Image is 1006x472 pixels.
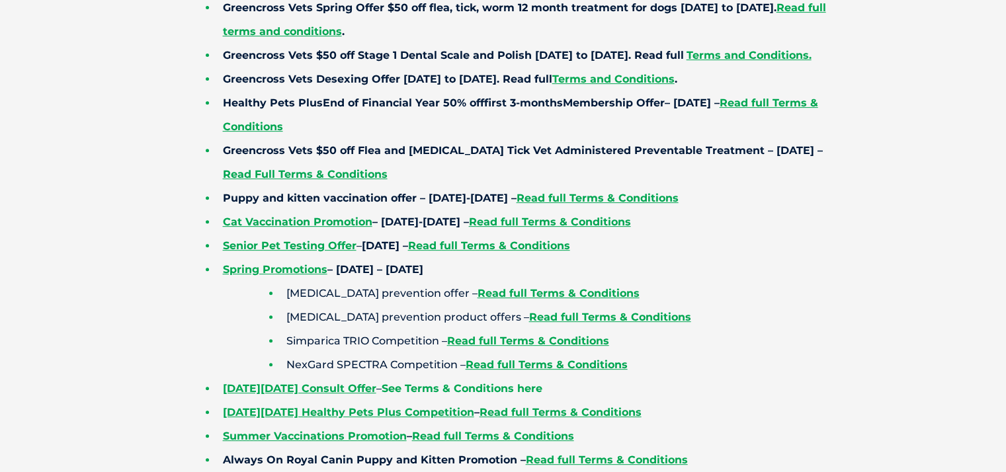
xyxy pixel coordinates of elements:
a: Read full Terms & Conditions [447,334,609,347]
a: Spring Promotions [223,263,327,276]
span: Membership Offer [563,97,665,109]
li: [MEDICAL_DATA] prevention offer – [269,282,847,305]
strong: [DATE] – [362,239,570,252]
strong: – [DATE]-[DATE] – [223,216,631,228]
a: Read full Terms & Conditions [469,216,631,228]
a: Read full Terms & Conditions [408,239,570,252]
a: Read full Terms & Conditions [480,406,642,418]
li: [MEDICAL_DATA] prevention product offers – [269,305,847,329]
a: Terms and Conditions [552,73,675,85]
a: Read full Terms & Conditions [466,358,628,371]
li: NexGard SPECTRA Competition – [269,353,847,377]
a: Read full Terms & Conditions [412,430,574,442]
span: first 3-months [484,97,563,109]
span: – [DATE] – [223,97,818,133]
span: End of Financial Year 50% off [323,97,484,109]
a: Read full terms and conditions [223,1,826,38]
strong: Healthy Pets Plus [223,97,818,133]
a: See Terms & Conditions here [382,382,542,395]
li: Simparica TRIO Competition – [269,329,847,353]
li: – [206,377,847,401]
a: [DATE][DATE] Consult Offer [223,382,376,395]
a: Cat Vaccination Promotion [223,216,372,228]
strong: Always On Royal Canin Puppy and Kitten Promotion – [223,453,526,466]
a: Read full Terms & Conditions [517,192,679,204]
strong: – [223,406,480,418]
a: Read full Terms & Conditions [529,311,691,323]
li: – [206,234,847,258]
a: Senior Pet Testing Offer [223,239,356,252]
a: Read full Terms & Conditions [223,97,818,133]
strong: Greencross Vets $50 off Flea and [MEDICAL_DATA] Tick Vet Administered Preventable Treatment – [DA... [223,144,823,180]
a: Read full Terms & Conditions [526,453,688,466]
a: Read full Terms & Conditions [478,287,640,299]
a: Read Full Terms & Conditions [223,168,388,180]
strong: Greencross Vets Desexing Offer [DATE] to [DATE]. Read full . [223,73,677,85]
strong: – [DATE] – [DATE] [223,263,423,276]
a: Terms and Conditions. [687,49,812,61]
strong: – [223,430,412,442]
strong: Puppy and kitten vaccination offer – [DATE]-[DATE] – [223,192,679,204]
strong: Greencross Vets Spring Offer $50 off flea, tick, worm 12 month treatment for dogs [DATE] to [DATE... [223,1,826,38]
a: Summer Vaccinations Promotion [223,430,407,442]
a: [DATE][DATE] Healthy Pets Plus Competition [223,406,474,418]
strong: Greencross Vets $50 off Stage 1 Dental Scale and Polish [DATE] to [DATE]. Read full [223,49,684,61]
